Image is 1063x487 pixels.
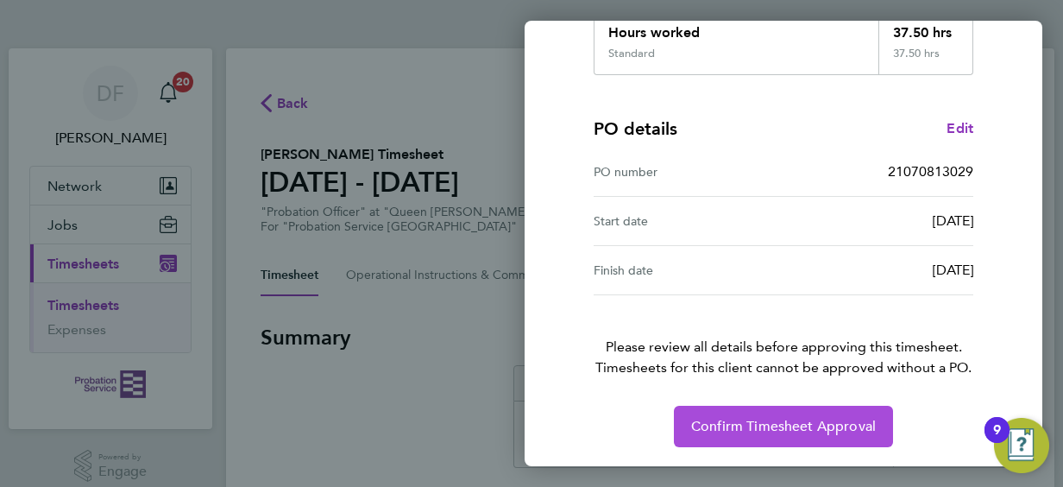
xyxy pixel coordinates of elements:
[674,406,893,447] button: Confirm Timesheet Approval
[783,260,973,281] div: [DATE]
[573,295,994,378] p: Please review all details before approving this timesheet.
[878,9,973,47] div: 37.50 hrs
[783,211,973,231] div: [DATE]
[608,47,655,60] div: Standard
[594,161,783,182] div: PO number
[947,120,973,136] span: Edit
[594,211,783,231] div: Start date
[691,418,876,435] span: Confirm Timesheet Approval
[947,118,973,139] a: Edit
[994,418,1049,473] button: Open Resource Center, 9 new notifications
[888,163,973,180] span: 21070813029
[594,260,783,281] div: Finish date
[594,117,677,141] h4: PO details
[594,9,878,47] div: Hours worked
[878,47,973,74] div: 37.50 hrs
[573,357,994,378] span: Timesheets for this client cannot be approved without a PO.
[993,430,1001,452] div: 9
